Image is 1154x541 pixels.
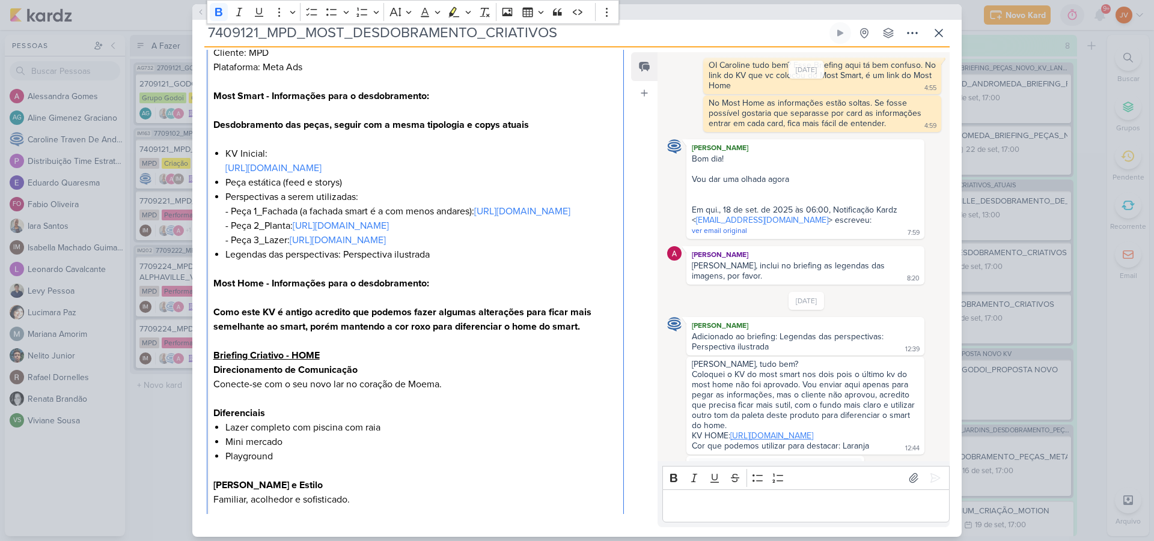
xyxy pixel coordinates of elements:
[225,162,322,174] a: [URL][DOMAIN_NAME]
[213,349,320,361] u: Briefing Criativo - HOME
[835,28,845,38] div: Ligar relógio
[225,190,617,247] li: Perspectivas a serem utilizadas: - Peça 1_Fachada (a fachada smart é a com menos andares): - Peça...
[290,234,386,246] a: [URL][DOMAIN_NAME]
[213,119,529,131] strong: Desdobramento das peças, seguir com a mesma tipologia e copys atuais
[225,247,617,276] li: Legendas das perspectivas: Perspectiva ilustrada
[225,147,617,175] li: KV Inicial:
[662,489,950,522] div: Editor editing area: main
[213,479,323,491] strong: [PERSON_NAME] e Estilo
[689,249,922,261] div: [PERSON_NAME]
[692,441,869,451] div: Cor que podemos utilizar para destacar: Laranja
[225,450,273,462] span: Playground
[213,306,591,333] strong: Como este KV é antigo acredito que podemos fazer algumas alterações para ficar mais semelhante ao...
[692,431,919,441] div: KV HOME:
[692,261,887,281] div: [PERSON_NAME], inclui no briefing as legendas das imagens, por favor.
[692,359,919,369] div: [PERSON_NAME], tudo bem?
[689,458,862,484] div: image.png
[667,246,682,261] img: Alessandra Gomes
[662,466,950,489] div: Editor toolbar
[730,431,813,441] a: [URL][DOMAIN_NAME]
[213,31,617,89] p: Produto: Most Smart e Home Cliente: MPD Plataforma: Meta Ads
[667,317,682,331] img: Caroline Traven De Andrade
[213,494,350,506] span: Familiar, acolhedor e sofisticado.
[667,139,682,154] img: Caroline Traven De Andrade
[293,220,389,232] a: [URL][DOMAIN_NAME]
[213,90,429,102] strong: Most Smart - Informações para o desdobramento:
[692,331,886,352] div: Adicionado ao briefing: Legendas das perspectivas: Perspectiva ilustrada
[696,215,828,225] a: [EMAIL_ADDRESS][DOMAIN_NAME]
[907,274,920,283] div: 8:20
[225,175,617,190] li: Peça estática (feed e storys)
[692,226,747,235] span: ver email original
[692,154,910,225] span: Bom dia! Vou dar uma olhada agora Em qui., 18 de set. de 2025 às 06:00, Notificação Kardz < > esc...
[709,98,924,128] div: No Most Home as informações estão soltas. Se fosse possível gostaria que separasse por card as in...
[225,422,380,434] span: Lazer completo com piscina com raia
[905,345,920,354] div: 12:39
[924,121,936,131] div: 4:59
[689,142,922,154] div: [PERSON_NAME]
[689,319,922,331] div: [PERSON_NAME]
[474,205,570,217] a: [URL][DOMAIN_NAME]
[908,228,920,238] div: 7:59
[213,277,429,289] strong: Most Home - Informações para o desdobramento:
[709,60,938,91] div: OI Caroline tudo bem? Esse Briefing aqui tá bem confuso. No link do KV que vc colocou do Most Sma...
[213,364,358,376] strong: Direcionamento de Comunicação
[924,83,936,93] div: 4:55
[905,444,920,453] div: 12:44
[714,461,753,473] div: image.png
[213,407,265,419] strong: Diferenciais
[692,369,919,431] div: Coloquei o KV do most smart nos dois pois o último kv do most home não foi aprovado. Vou enviar a...
[213,378,442,390] span: Conecte-se com o seu novo lar no coração de Moema.
[204,22,827,44] input: Kard Sem Título
[225,436,282,448] span: Mini mercado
